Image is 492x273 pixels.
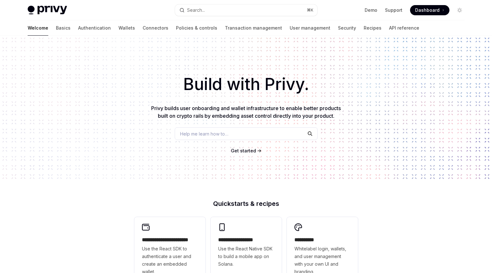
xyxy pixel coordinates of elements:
[385,7,402,13] a: Support
[151,105,341,119] span: Privy builds user onboarding and wallet infrastructure to enable better products built on crypto ...
[28,20,48,36] a: Welcome
[28,6,67,15] img: light logo
[78,20,111,36] a: Authentication
[364,20,381,36] a: Recipes
[175,4,317,16] button: Open search
[415,7,440,13] span: Dashboard
[290,20,330,36] a: User management
[187,6,205,14] div: Search...
[231,148,256,153] span: Get started
[338,20,356,36] a: Security
[180,130,228,137] span: Help me learn how to…
[134,200,358,207] h2: Quickstarts & recipes
[225,20,282,36] a: Transaction management
[307,8,313,13] span: ⌘ K
[231,148,256,154] a: Get started
[118,20,135,36] a: Wallets
[176,20,217,36] a: Policies & controls
[410,5,449,15] a: Dashboard
[455,5,465,15] button: Toggle dark mode
[365,7,377,13] a: Demo
[10,72,482,97] h1: Build with Privy.
[389,20,419,36] a: API reference
[143,20,168,36] a: Connectors
[218,245,274,268] span: Use the React Native SDK to build a mobile app on Solana.
[56,20,71,36] a: Basics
